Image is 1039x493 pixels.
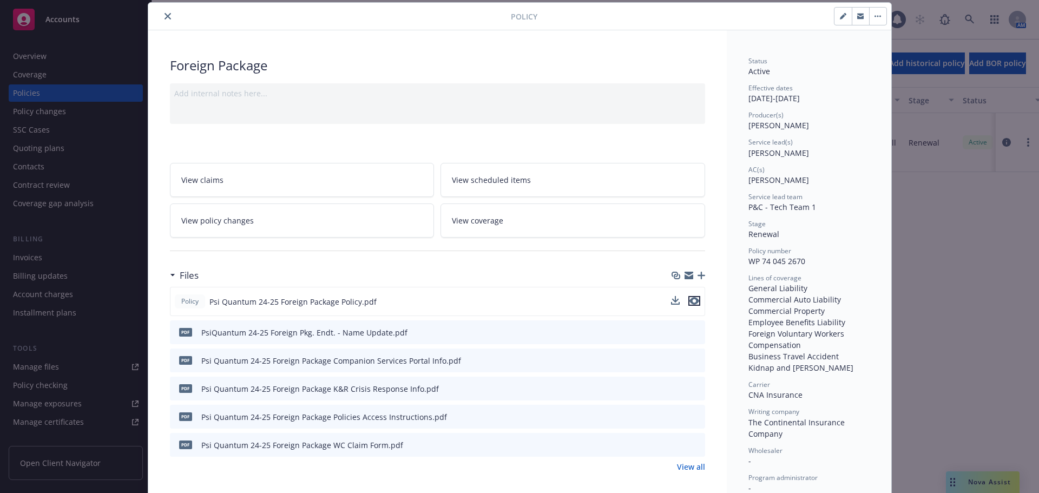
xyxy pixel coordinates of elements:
[748,66,770,76] span: Active
[748,229,779,239] span: Renewal
[748,202,816,212] span: P&C - Tech Team 1
[748,175,809,185] span: [PERSON_NAME]
[748,219,766,228] span: Stage
[748,83,870,104] div: [DATE] - [DATE]
[201,411,447,423] div: Psi Quantum 24-25 Foreign Package Policies Access Instructions.pdf
[748,56,767,65] span: Status
[748,380,770,389] span: Carrier
[748,137,793,147] span: Service lead(s)
[691,411,701,423] button: preview file
[748,246,791,255] span: Policy number
[179,356,192,364] span: pdf
[674,327,682,338] button: download file
[179,384,192,392] span: pdf
[674,439,682,451] button: download file
[691,327,701,338] button: preview file
[671,296,680,305] button: download file
[674,383,682,395] button: download file
[170,163,435,197] a: View claims
[748,328,870,351] div: Foreign Voluntary Workers Compensation
[201,383,439,395] div: Psi Quantum 24-25 Foreign Package K&R Crisis Response Info.pdf
[688,296,700,306] button: preview file
[179,297,201,306] span: Policy
[180,268,199,282] h3: Files
[691,355,701,366] button: preview file
[181,174,223,186] span: View claims
[677,461,705,472] a: View all
[748,317,870,328] div: Employee Benefits Liability
[170,203,435,238] a: View policy changes
[452,215,503,226] span: View coverage
[748,256,805,266] span: WP 74 045 2670
[748,483,751,493] span: -
[748,362,870,373] div: Kidnap and [PERSON_NAME]
[671,296,680,307] button: download file
[174,88,701,99] div: Add internal notes here...
[674,355,682,366] button: download file
[748,351,870,362] div: Business Travel Accident
[511,11,537,22] span: Policy
[170,56,705,75] div: Foreign Package
[170,268,199,282] div: Files
[691,439,701,451] button: preview file
[748,165,765,174] span: AC(s)
[440,163,705,197] a: View scheduled items
[748,417,847,439] span: The Continental Insurance Company
[179,328,192,336] span: pdf
[201,327,407,338] div: PsiQuantum 24-25 Foreign Pkg. Endt. - Name Update.pdf
[748,407,799,416] span: Writing company
[748,192,803,201] span: Service lead team
[688,296,700,307] button: preview file
[748,456,751,466] span: -
[452,174,531,186] span: View scheduled items
[161,10,174,23] button: close
[748,294,870,305] div: Commercial Auto Liability
[748,446,782,455] span: Wholesaler
[748,390,803,400] span: CNA Insurance
[440,203,705,238] a: View coverage
[179,441,192,449] span: pdf
[748,473,818,482] span: Program administrator
[748,120,809,130] span: [PERSON_NAME]
[209,296,377,307] span: Psi Quantum 24-25 Foreign Package Policy.pdf
[748,110,784,120] span: Producer(s)
[748,282,870,294] div: General Liability
[674,411,682,423] button: download file
[201,355,461,366] div: Psi Quantum 24-25 Foreign Package Companion Services Portal Info.pdf
[748,273,801,282] span: Lines of coverage
[179,412,192,420] span: pdf
[691,383,701,395] button: preview file
[748,148,809,158] span: [PERSON_NAME]
[748,83,793,93] span: Effective dates
[748,305,870,317] div: Commercial Property
[201,439,403,451] div: Psi Quantum 24-25 Foreign Package WC Claim Form.pdf
[181,215,254,226] span: View policy changes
